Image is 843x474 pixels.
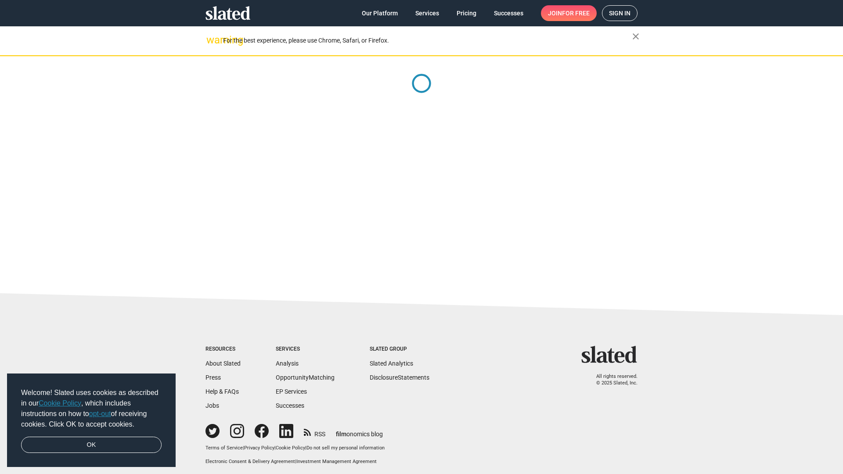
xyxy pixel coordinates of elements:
[205,374,221,381] a: Press
[276,360,299,367] a: Analysis
[7,373,176,467] div: cookieconsent
[630,31,641,42] mat-icon: close
[408,5,446,21] a: Services
[602,5,638,21] a: Sign in
[370,346,429,353] div: Slated Group
[276,346,335,353] div: Services
[276,402,304,409] a: Successes
[336,431,346,438] span: film
[304,425,325,438] a: RSS
[370,360,413,367] a: Slated Analytics
[450,5,483,21] a: Pricing
[587,373,638,386] p: All rights reserved. © 2025 Slated, Inc.
[21,388,162,430] span: Welcome! Slated uses cookies as described in our , which includes instructions on how to of recei...
[21,437,162,453] a: dismiss cookie message
[295,459,296,464] span: |
[205,346,241,353] div: Resources
[205,459,295,464] a: Electronic Consent & Delivery Agreement
[494,5,523,21] span: Successes
[205,360,241,367] a: About Slated
[296,459,377,464] a: Investment Management Agreement
[276,445,305,451] a: Cookie Policy
[305,445,306,451] span: |
[89,410,111,417] a: opt-out
[362,5,398,21] span: Our Platform
[548,5,590,21] span: Join
[223,35,632,47] div: For the best experience, please use Chrome, Safari, or Firefox.
[205,445,243,451] a: Terms of Service
[370,374,429,381] a: DisclosureStatements
[487,5,530,21] a: Successes
[457,5,476,21] span: Pricing
[306,445,385,452] button: Do not sell my personal information
[355,5,405,21] a: Our Platform
[205,402,219,409] a: Jobs
[244,445,274,451] a: Privacy Policy
[206,35,217,45] mat-icon: warning
[39,399,81,407] a: Cookie Policy
[336,423,383,438] a: filmonomics blog
[609,6,630,21] span: Sign in
[205,388,239,395] a: Help & FAQs
[276,388,307,395] a: EP Services
[276,374,335,381] a: OpportunityMatching
[274,445,276,451] span: |
[562,5,590,21] span: for free
[541,5,597,21] a: Joinfor free
[415,5,439,21] span: Services
[243,445,244,451] span: |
